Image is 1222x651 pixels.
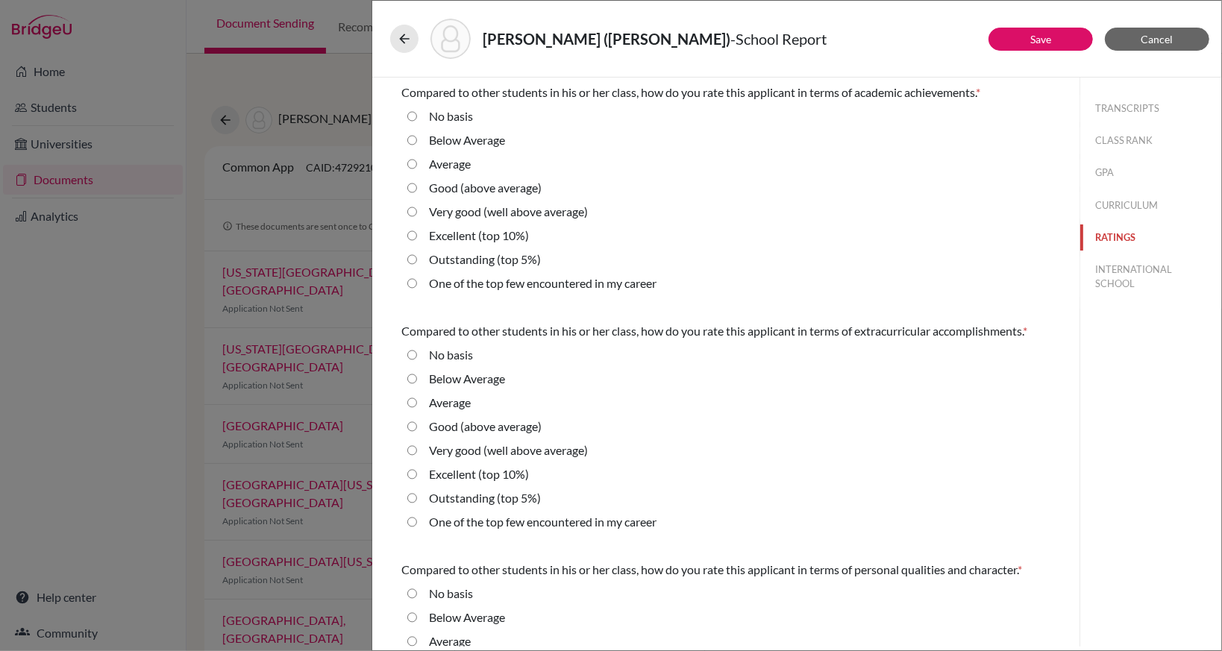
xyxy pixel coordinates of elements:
span: Compared to other students in his or her class, how do you rate this applicant in terms of academ... [401,85,976,99]
button: TRANSCRIPTS [1080,95,1221,122]
label: Outstanding (top 5%) [429,489,541,507]
label: Average [429,394,471,412]
span: Compared to other students in his or her class, how do you rate this applicant in terms of extrac... [401,324,1023,338]
span: Compared to other students in his or her class, how do you rate this applicant in terms of person... [401,562,1018,576]
label: Good (above average) [429,418,542,435]
label: Very good (well above average) [429,441,588,459]
button: GPA [1080,160,1221,186]
strong: [PERSON_NAME] ([PERSON_NAME]) [483,30,730,48]
button: RATINGS [1080,224,1221,251]
label: Outstanding (top 5%) [429,251,541,268]
label: Average [429,155,471,173]
label: One of the top few encountered in my career [429,513,657,531]
label: Below Average [429,131,505,149]
label: Below Average [429,370,505,388]
label: Good (above average) [429,179,542,197]
label: Very good (well above average) [429,203,588,221]
button: CURRICULUM [1080,192,1221,218]
button: INTERNATIONAL SCHOOL [1080,257,1221,297]
label: One of the top few encountered in my career [429,274,657,292]
label: Average [429,632,471,650]
span: - School Report [730,30,827,48]
label: Below Average [429,608,505,626]
label: No basis [429,107,473,125]
label: Excellent (top 10%) [429,227,529,245]
label: Excellent (top 10%) [429,465,529,483]
label: No basis [429,585,473,603]
label: No basis [429,346,473,364]
button: CLASS RANK [1080,128,1221,154]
